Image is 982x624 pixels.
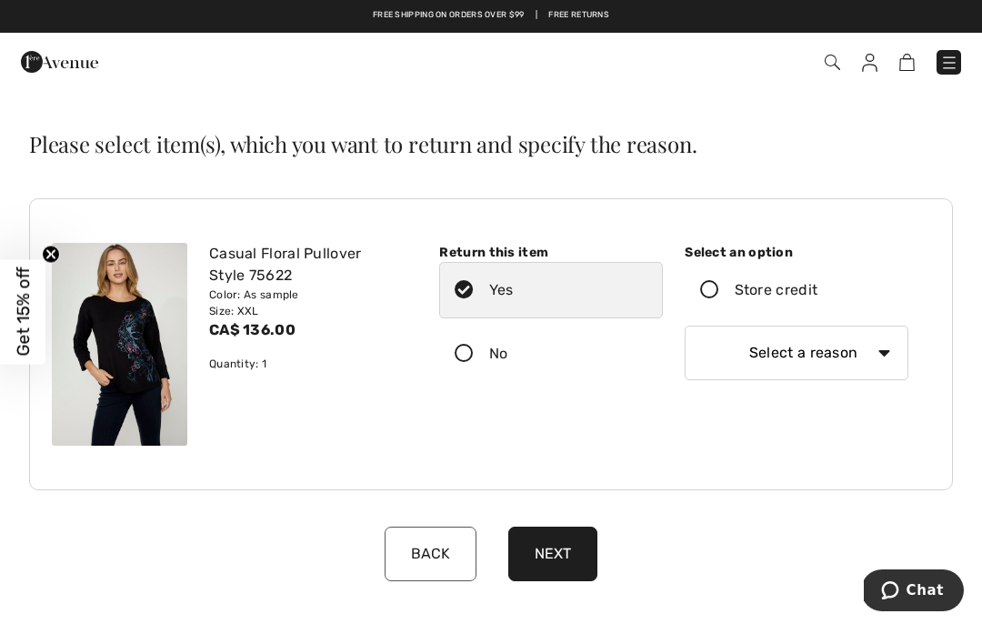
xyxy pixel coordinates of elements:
img: Search [825,55,840,70]
a: 1ère Avenue [21,52,98,69]
button: Back [385,527,476,581]
div: Store credit [735,279,818,301]
img: Menu [940,54,958,72]
button: Close teaser [42,246,60,264]
a: Free shipping on orders over $99 [373,9,525,22]
div: Quantity: 1 [209,356,407,372]
div: CA$ 136.00 [209,319,407,341]
div: Select an option [685,243,908,262]
div: Return this item [439,243,663,262]
button: Next [508,527,597,581]
img: Shopping Bag [899,54,915,71]
label: Yes [439,262,663,318]
label: No [439,326,663,382]
h2: Please select item(s), which you want to return and specify the reason. [29,133,953,155]
img: 1ère Avenue [21,44,98,80]
span: Get 15% off [13,267,34,357]
span: | [536,9,537,22]
img: dolcezza-tops-as-sample_75622_4_5891_search.jpg [52,243,187,446]
div: Casual Floral Pullover Style 75622 [209,243,407,287]
img: My Info [862,54,877,72]
iframe: Opens a widget where you can chat to one of our agents [864,569,964,615]
div: Size: XXL [209,303,407,319]
a: Free Returns [548,9,609,22]
div: Color: As sample [209,287,407,303]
